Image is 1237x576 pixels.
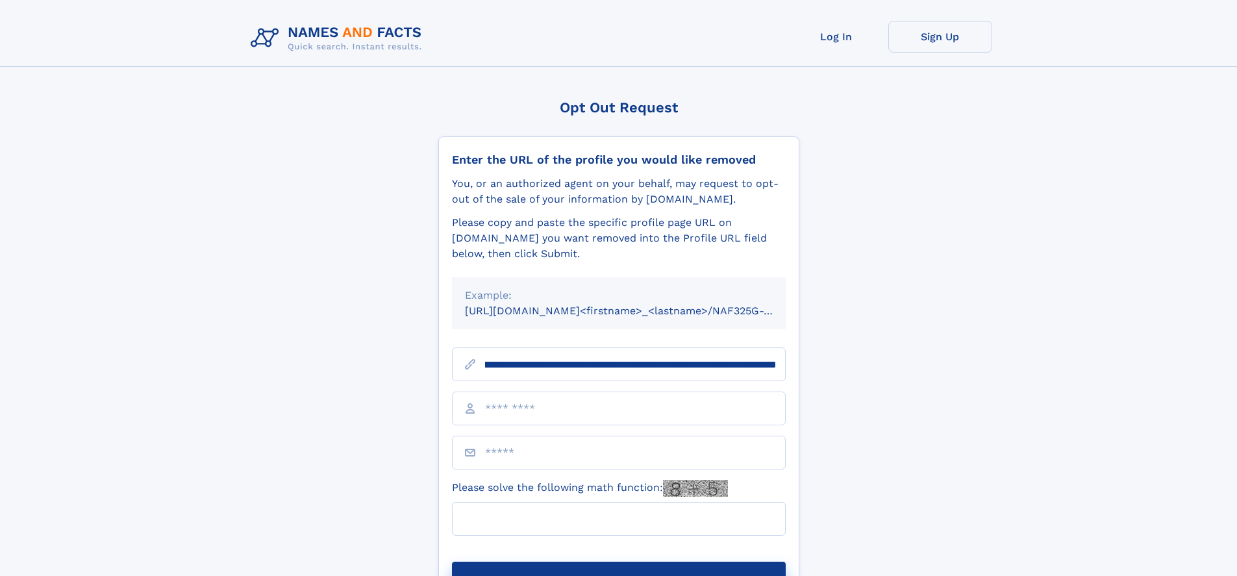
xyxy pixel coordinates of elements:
[452,176,786,207] div: You, or an authorized agent on your behalf, may request to opt-out of the sale of your informatio...
[465,288,773,303] div: Example:
[452,480,728,497] label: Please solve the following math function:
[452,153,786,167] div: Enter the URL of the profile you would like removed
[784,21,888,53] a: Log In
[888,21,992,53] a: Sign Up
[245,21,432,56] img: Logo Names and Facts
[438,99,799,116] div: Opt Out Request
[465,305,810,317] small: [URL][DOMAIN_NAME]<firstname>_<lastname>/NAF325G-xxxxxxxx
[452,215,786,262] div: Please copy and paste the specific profile page URL on [DOMAIN_NAME] you want removed into the Pr...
